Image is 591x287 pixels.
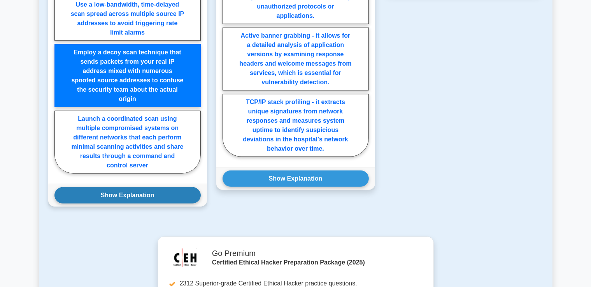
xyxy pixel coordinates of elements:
label: Active banner grabbing - it allows for a detailed analysis of application versions by examining r... [223,27,369,90]
button: Show Explanation [223,170,369,186]
button: Show Explanation [54,187,201,203]
label: TCP/IP stack profiling - it extracts unique signatures from network responses and measures system... [223,94,369,157]
label: Employ a decoy scan technique that sends packets from your real IP address mixed with numerous sp... [54,44,201,107]
label: Launch a coordinated scan using multiple compromised systems on different networks that each perf... [54,110,201,173]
